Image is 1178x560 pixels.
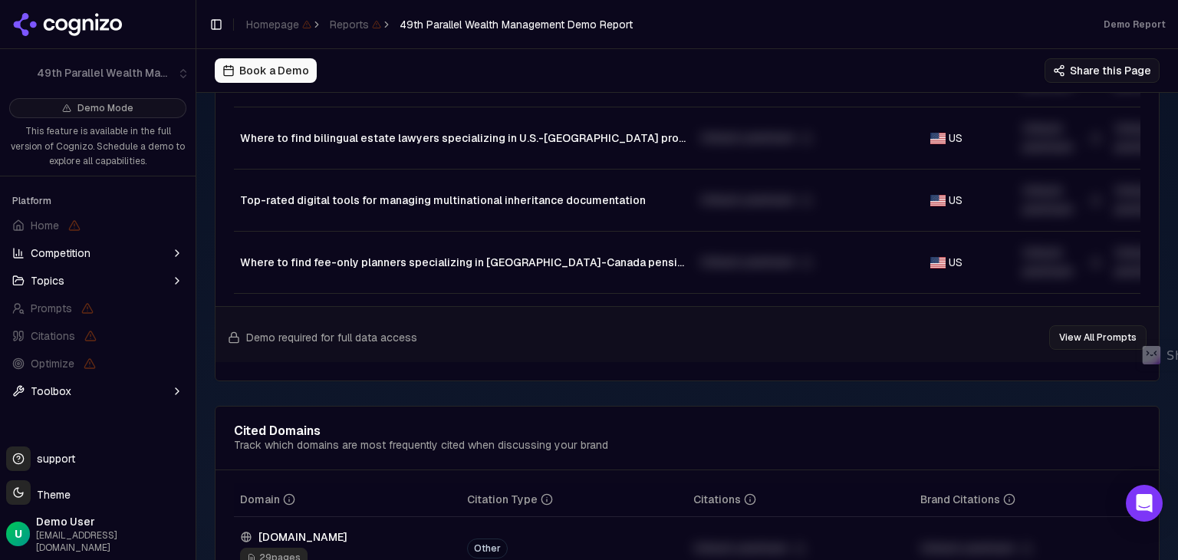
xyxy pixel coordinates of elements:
div: Unlock premium [920,539,1135,558]
span: [EMAIL_ADDRESS][DOMAIN_NAME] [36,529,189,554]
div: Domain [240,492,295,507]
div: Unlock premium [1022,120,1102,156]
div: [DOMAIN_NAME] [240,529,455,545]
div: Unlock premium [700,191,918,209]
div: Unlock premium [693,539,908,558]
span: Other [467,539,508,558]
span: Demo User [36,514,189,529]
img: US flag [930,133,946,144]
div: Open Intercom Messenger [1126,485,1163,522]
div: Platform [6,189,189,213]
th: domain [234,483,461,517]
span: U [15,526,22,542]
div: Unlock premium [1022,182,1102,219]
span: Prompts [31,301,72,316]
th: citationTypes [461,483,688,517]
button: Toolbox [6,379,189,404]
div: Citations [693,492,756,507]
span: 49th Parallel Wealth Management Demo Report [400,17,633,32]
span: support [31,451,75,466]
img: US flag [930,257,946,268]
button: Book a Demo [215,58,317,83]
div: Top-rated digital tools for managing multinational inheritance documentation [240,193,688,208]
button: Share this Page [1045,58,1160,83]
button: View All Prompts [1049,325,1147,350]
span: Reports [330,17,381,32]
span: Demo required for full data access [246,330,417,345]
div: Brand Citations [920,492,1015,507]
div: Demo Report [1104,18,1166,31]
span: US [949,130,962,146]
span: Optimize [31,356,74,371]
th: totalCitationCount [687,483,914,517]
button: Topics [6,268,189,293]
th: brandCitationCount [914,483,1141,517]
p: This feature is available in the full version of Cognizo. Schedule a demo to explore all capabili... [9,124,186,170]
div: Unlock premium [700,129,918,147]
span: US [949,255,962,270]
div: Cited Domains [234,425,321,437]
span: Theme [31,488,71,502]
span: Topics [31,273,64,288]
span: US [949,193,962,208]
span: Home [31,218,59,233]
div: Unlock premium [1022,244,1102,281]
img: US flag [930,195,946,206]
span: Competition [31,245,90,261]
div: Track which domains are most frequently cited when discussing your brand [234,437,608,453]
nav: breadcrumb [246,17,633,32]
span: Homepage [246,17,311,32]
span: Toolbox [31,384,71,399]
span: Citations [31,328,75,344]
span: Demo Mode [77,102,133,114]
div: Unlock premium [700,253,918,272]
div: Where to find fee-only planners specializing in [GEOGRAPHIC_DATA]-Canada pension transfers? [240,255,688,270]
button: Competition [6,241,189,265]
div: Citation Type [467,492,553,507]
div: Where to find bilingual estate lawyers specializing in U.S.-[GEOGRAPHIC_DATA] probate [240,130,688,146]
